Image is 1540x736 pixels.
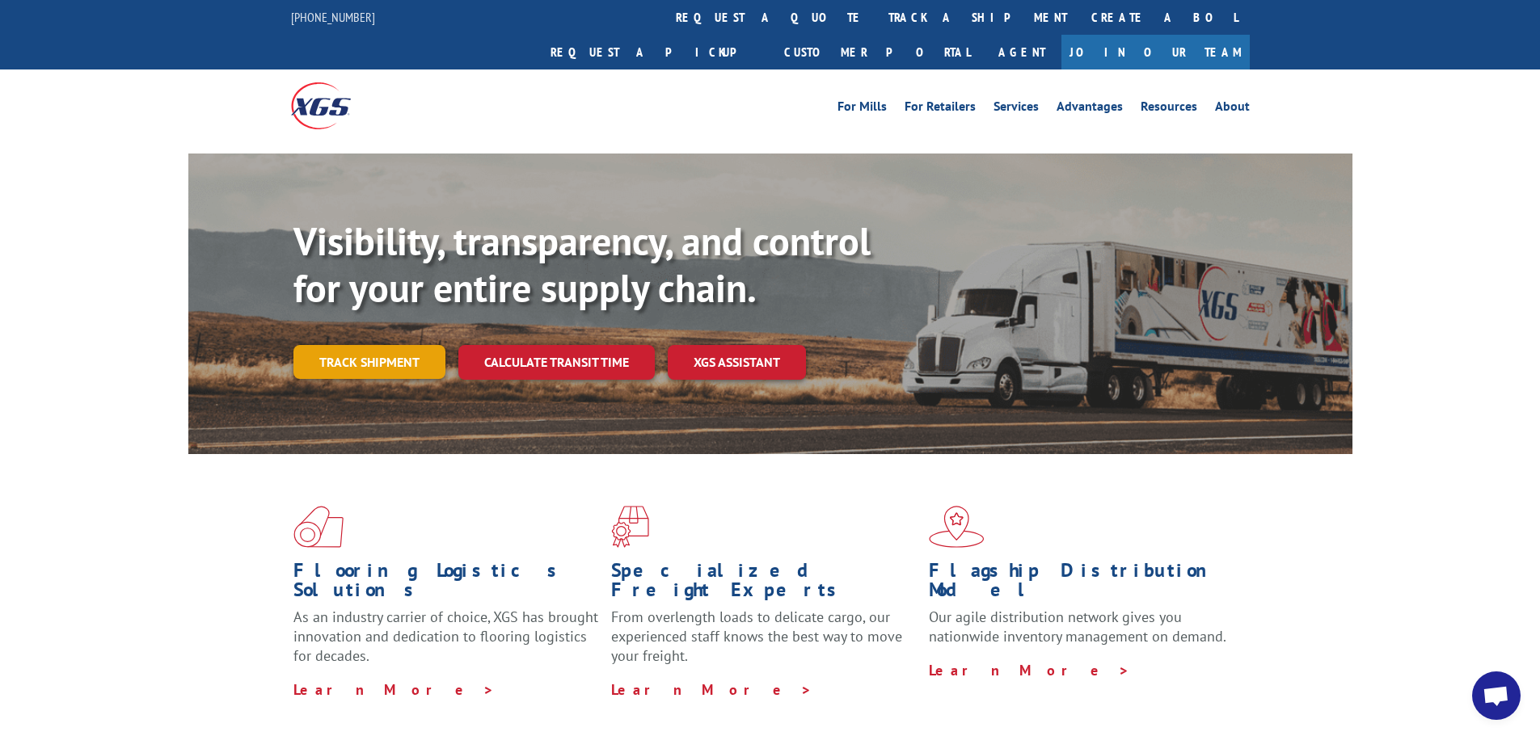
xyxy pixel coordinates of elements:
[1057,100,1123,118] a: Advantages
[611,506,649,548] img: xgs-icon-focused-on-flooring-red
[668,345,806,380] a: XGS ASSISTANT
[929,506,985,548] img: xgs-icon-flagship-distribution-model-red
[982,35,1061,69] a: Agent
[293,345,445,379] a: Track shipment
[772,35,982,69] a: Customer Portal
[905,100,976,118] a: For Retailers
[538,35,772,69] a: Request a pickup
[293,561,599,608] h1: Flooring Logistics Solutions
[293,506,344,548] img: xgs-icon-total-supply-chain-intelligence-red
[293,608,598,665] span: As an industry carrier of choice, XGS has brought innovation and dedication to flooring logistics...
[458,345,655,380] a: Calculate transit time
[1061,35,1250,69] a: Join Our Team
[293,216,871,313] b: Visibility, transparency, and control for your entire supply chain.
[929,561,1234,608] h1: Flagship Distribution Model
[929,608,1226,646] span: Our agile distribution network gives you nationwide inventory management on demand.
[611,680,812,699] a: Learn More >
[293,680,495,699] a: Learn More >
[611,608,917,679] p: From overlength loads to delicate cargo, our experienced staff knows the best way to move your fr...
[291,9,375,25] a: [PHONE_NUMBER]
[1472,671,1521,720] div: Open chat
[611,561,917,608] h1: Specialized Freight Experts
[838,100,887,118] a: For Mills
[1141,100,1197,118] a: Resources
[1215,100,1250,118] a: About
[929,661,1130,679] a: Learn More >
[994,100,1039,118] a: Services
